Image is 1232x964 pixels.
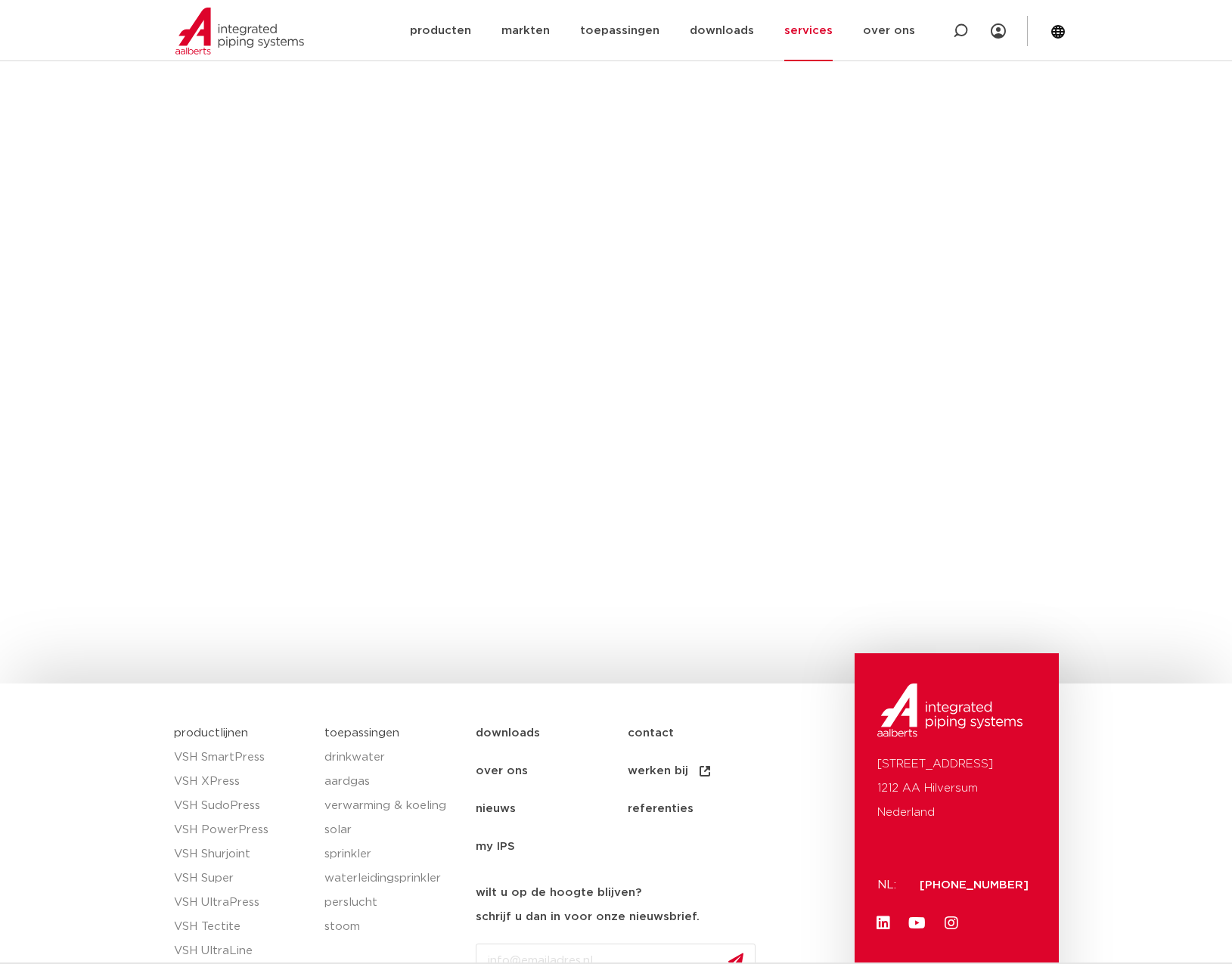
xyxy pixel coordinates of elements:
a: waterleidingsprinkler [324,866,461,891]
nav: Menu [476,714,847,866]
a: referenties [628,790,780,828]
a: VSH UltraPress [174,891,310,915]
a: aardgas [324,770,461,794]
a: perslucht [324,891,461,915]
a: VSH Tectite [174,915,310,939]
strong: wilt u op de hoogte blijven? [476,887,641,898]
a: contact [628,714,780,752]
strong: schrijf u dan in voor onze nieuwsbrief. [476,911,700,922]
a: VSH PowerPress [174,818,310,842]
a: VSH Shurjoint [174,842,310,866]
a: VSH SudoPress [174,794,310,818]
a: my IPS [476,828,628,866]
a: sprinkler [324,842,461,866]
p: [STREET_ADDRESS] 1212 AA Hilversum Nederland [877,752,1036,825]
a: verwarming & koeling [324,794,461,818]
a: VSH Super [174,866,310,891]
a: over ons [476,752,628,790]
a: drinkwater [324,745,461,770]
a: VSH SmartPress [174,745,310,770]
a: solar [324,818,461,842]
a: [PHONE_NUMBER] [920,879,1029,891]
a: werken bij [628,752,780,790]
p: NL: [877,873,902,897]
a: downloads [476,714,628,752]
a: productlijnen [174,727,248,739]
a: toepassingen [324,727,399,739]
a: stoom [324,915,461,939]
a: VSH UltraLine [174,939,310,963]
a: nieuws [476,790,628,828]
a: VSH XPress [174,770,310,794]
